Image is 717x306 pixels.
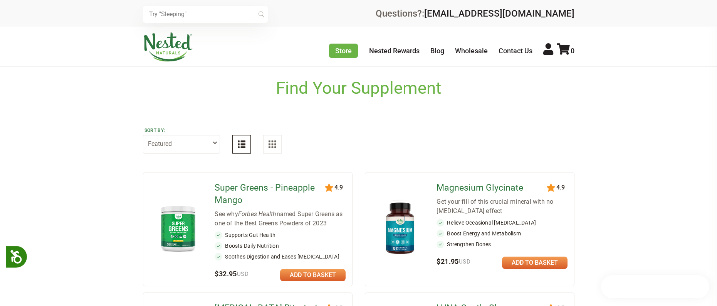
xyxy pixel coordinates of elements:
a: 0 [557,47,574,55]
span: $32.95 [215,270,249,278]
li: Supports Gut Health [215,231,346,239]
span: 0 [571,47,574,55]
h1: Find Your Supplement [276,78,441,98]
a: Nested Rewards [369,47,420,55]
div: Questions?: [376,9,574,18]
iframe: Button to open loyalty program pop-up [601,275,709,298]
label: Sort by: [144,127,218,134]
a: Store [329,44,358,58]
input: Try "Sleeping" [143,6,268,23]
li: Strengthen Bones [437,240,568,248]
img: Nested Naturals [143,32,193,62]
li: Boost Energy and Metabolism [437,230,568,237]
li: Soothes Digestion and Eases [MEDICAL_DATA] [215,253,346,260]
div: Get your fill of this crucial mineral with no [MEDICAL_DATA] effect [437,197,568,216]
span: USD [459,258,470,265]
div: See why named Super Greens as one of the Best Greens Powders of 2023 [215,210,346,228]
span: $21.95 [437,257,470,265]
a: [EMAIL_ADDRESS][DOMAIN_NAME] [424,8,574,19]
a: Blog [430,47,444,55]
img: Magnesium Glycinate [378,199,423,258]
em: Forbes Health [238,210,277,218]
li: Relieve Occasional [MEDICAL_DATA] [437,219,568,227]
a: Wholesale [455,47,488,55]
img: Grid [269,140,276,148]
span: USD [237,270,249,277]
img: Super Greens - Pineapple Mango [156,202,201,254]
a: Magnesium Glycinate [437,182,548,194]
img: List [238,140,245,148]
a: Super Greens - Pineapple Mango [215,182,326,206]
li: Boosts Daily Nutrition [215,242,346,250]
a: Contact Us [499,47,532,55]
